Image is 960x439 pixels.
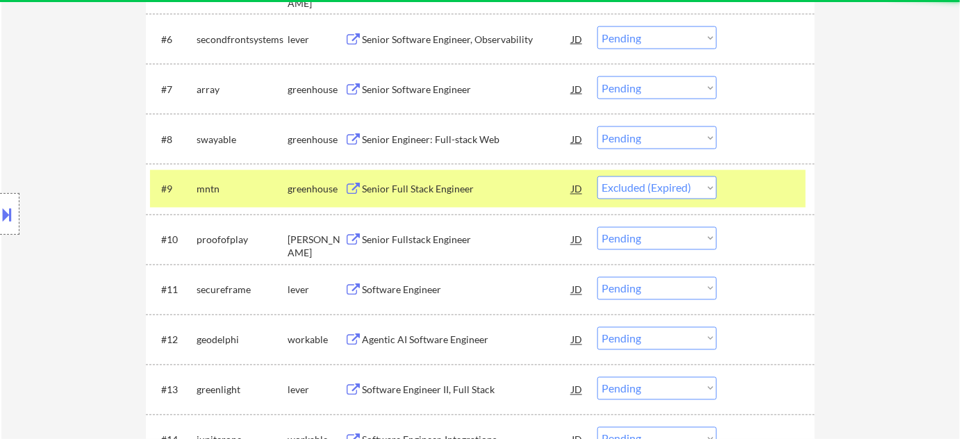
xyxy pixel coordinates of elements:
div: JD [570,176,584,201]
div: Agentic AI Software Engineer [362,333,572,347]
div: JD [570,327,584,352]
div: array [197,83,288,97]
div: [PERSON_NAME] [288,233,345,260]
div: lever [288,283,345,297]
div: JD [570,76,584,101]
div: JD [570,377,584,402]
div: secondfrontsystems [197,33,288,47]
div: #7 [161,83,185,97]
div: #13 [161,383,185,397]
div: Senior Engineer: Full-stack Web [362,133,572,147]
div: Senior Full Stack Engineer [362,183,572,197]
div: greenhouse [288,133,345,147]
div: Software Engineer [362,283,572,297]
div: JD [570,227,584,252]
div: greenhouse [288,183,345,197]
div: JD [570,277,584,302]
div: JD [570,26,584,51]
div: #6 [161,33,185,47]
div: Senior Software Engineer [362,83,572,97]
div: workable [288,333,345,347]
div: JD [570,126,584,151]
div: greenlight [197,383,288,397]
div: Software Engineer II, Full Stack [362,383,572,397]
div: Senior Fullstack Engineer [362,233,572,247]
div: lever [288,383,345,397]
div: greenhouse [288,83,345,97]
div: lever [288,33,345,47]
div: Senior Software Engineer, Observability [362,33,572,47]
